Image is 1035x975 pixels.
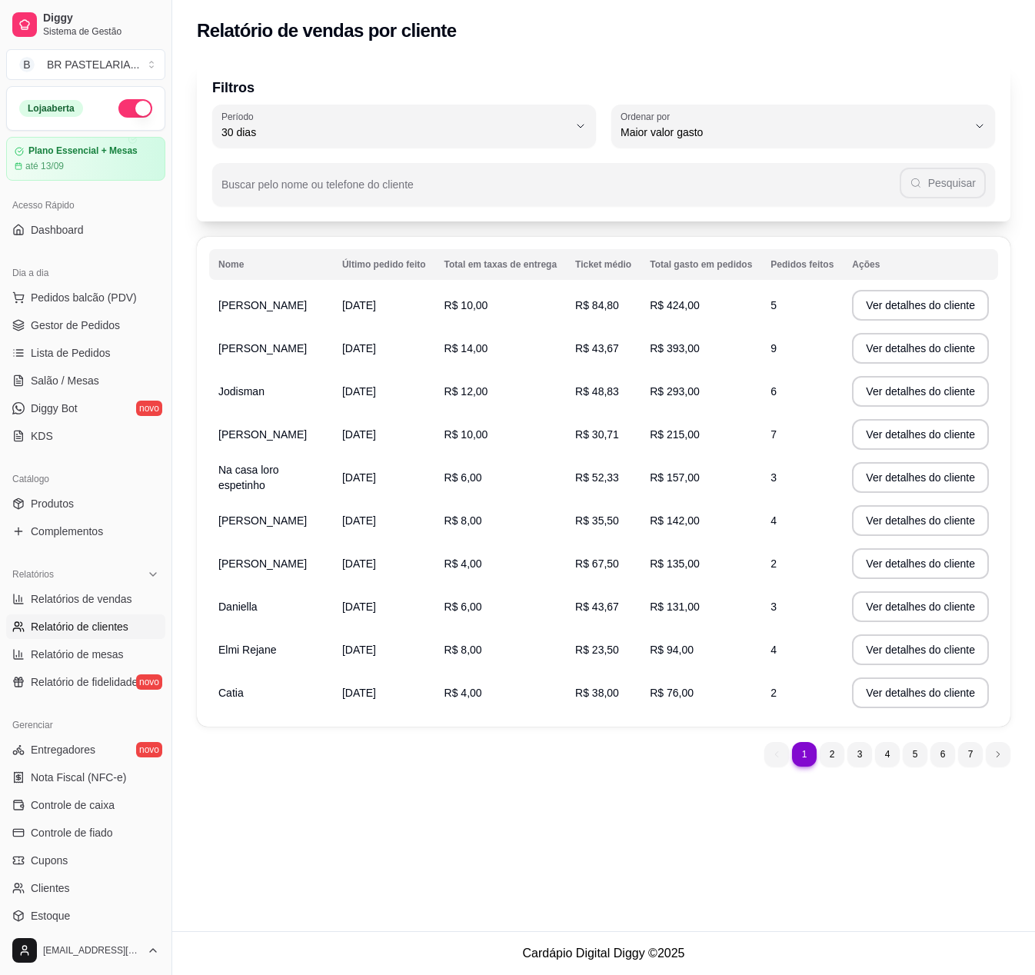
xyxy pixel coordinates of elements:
span: Maior valor gasto [621,125,967,140]
span: Clientes [31,880,70,896]
span: R$ 215,00 [650,428,700,441]
span: Sistema de Gestão [43,25,159,38]
span: Daniella [218,601,258,613]
a: Entregadoresnovo [6,737,165,762]
div: Gerenciar [6,713,165,737]
a: Salão / Mesas [6,368,165,393]
span: Dashboard [31,222,84,238]
span: R$ 35,50 [575,514,619,527]
span: Controle de caixa [31,797,115,813]
div: BR PASTELARIA ... [47,57,139,72]
article: até 13/09 [25,160,64,172]
div: Catálogo [6,467,165,491]
button: Ver detalhes do cliente [852,677,989,708]
span: 7 [770,428,777,441]
li: pagination item 4 [875,742,900,767]
span: R$ 424,00 [650,299,700,311]
a: Estoque [6,903,165,928]
span: 9 [770,342,777,354]
span: R$ 135,00 [650,557,700,570]
span: 6 [770,385,777,398]
span: Produtos [31,496,74,511]
span: R$ 4,00 [444,557,482,570]
span: [PERSON_NAME] [218,342,307,354]
span: R$ 157,00 [650,471,700,484]
span: R$ 293,00 [650,385,700,398]
button: Ver detalhes do cliente [852,634,989,665]
span: [DATE] [342,299,376,311]
span: 4 [770,514,777,527]
span: [PERSON_NAME] [218,557,307,570]
span: [DATE] [342,557,376,570]
span: Relatório de fidelidade [31,674,138,690]
article: Plano Essencial + Mesas [28,145,138,157]
span: [PERSON_NAME] [218,428,307,441]
span: Cupons [31,853,68,868]
span: Controle de fiado [31,825,113,840]
label: Ordenar por [621,110,675,123]
span: [DATE] [342,687,376,699]
button: Ver detalhes do cliente [852,591,989,622]
span: R$ 43,67 [575,342,619,354]
a: Relatório de mesas [6,642,165,667]
a: Relatório de clientes [6,614,165,639]
a: Diggy Botnovo [6,396,165,421]
button: [EMAIL_ADDRESS][DOMAIN_NAME] [6,932,165,969]
span: Relatórios [12,568,54,581]
li: pagination item 1 active [792,742,817,767]
span: KDS [31,428,53,444]
button: Ver detalhes do cliente [852,376,989,407]
button: Ver detalhes do cliente [852,548,989,579]
th: Nome [209,249,333,280]
li: pagination item 6 [930,742,955,767]
span: Entregadores [31,742,95,757]
span: R$ 142,00 [650,514,700,527]
span: Salão / Mesas [31,373,99,388]
a: KDS [6,424,165,448]
th: Ticket médio [566,249,641,280]
span: R$ 14,00 [444,342,488,354]
span: 5 [770,299,777,311]
a: Controle de fiado [6,820,165,845]
span: Na casa loro espetinho [218,464,279,491]
button: Select a team [6,49,165,80]
span: [DATE] [342,342,376,354]
button: Alterar Status [118,99,152,118]
span: Diggy [43,12,159,25]
a: Relatório de fidelidadenovo [6,670,165,694]
span: Elmi Rejane [218,644,276,656]
th: Ações [843,249,998,280]
span: R$ 8,00 [444,514,482,527]
span: 4 [770,644,777,656]
span: R$ 131,00 [650,601,700,613]
span: R$ 84,80 [575,299,619,311]
a: Produtos [6,491,165,516]
li: pagination item 7 [958,742,983,767]
button: Pedidos balcão (PDV) [6,285,165,310]
input: Buscar pelo nome ou telefone do cliente [221,183,900,198]
span: Relatório de clientes [31,619,128,634]
a: Lista de Pedidos [6,341,165,365]
button: Ver detalhes do cliente [852,462,989,493]
a: Clientes [6,876,165,900]
span: R$ 8,00 [444,644,482,656]
a: Relatórios de vendas [6,587,165,611]
h2: Relatório de vendas por cliente [197,18,457,43]
span: [DATE] [342,385,376,398]
a: Cupons [6,848,165,873]
button: Ver detalhes do cliente [852,505,989,536]
span: Jodisman [218,385,265,398]
span: [DATE] [342,644,376,656]
button: Ver detalhes do cliente [852,333,989,364]
span: 30 dias [221,125,568,140]
span: Estoque [31,908,70,923]
span: [PERSON_NAME] [218,514,307,527]
span: Catia [218,687,244,699]
span: Nota Fiscal (NFC-e) [31,770,126,785]
span: [DATE] [342,428,376,441]
th: Total gasto em pedidos [641,249,761,280]
a: Dashboard [6,218,165,242]
span: Lista de Pedidos [31,345,111,361]
span: R$ 48,83 [575,385,619,398]
footer: Cardápio Digital Diggy © 2025 [172,931,1035,975]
